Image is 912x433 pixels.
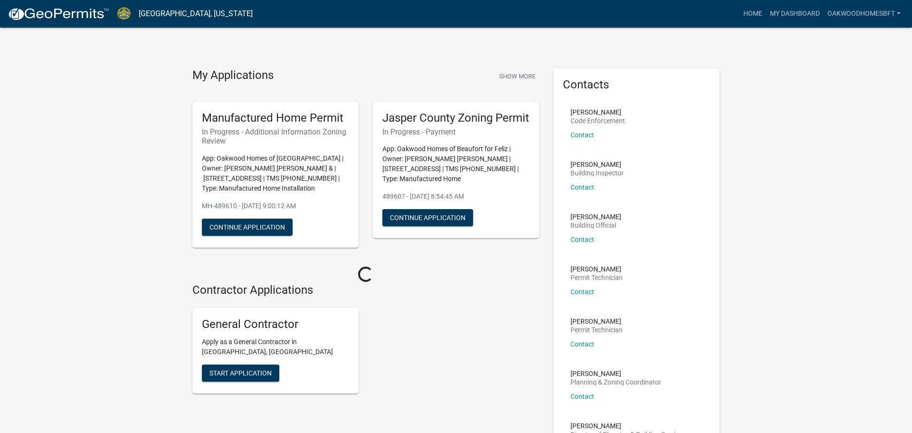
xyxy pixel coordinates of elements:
h5: Contacts [563,78,710,92]
button: Continue Application [382,209,473,226]
wm-workflow-list-section: Contractor Applications [192,283,539,402]
a: Contact [570,131,594,139]
h5: Manufactured Home Permit [202,111,349,125]
p: Apply as a General Contractor in [GEOGRAPHIC_DATA], [GEOGRAPHIC_DATA] [202,337,349,357]
h5: Jasper County Zoning Permit [382,111,530,125]
button: Continue Application [202,219,293,236]
p: Building Official [570,222,621,229]
h6: In Progress - Additional Information Zoning Review [202,127,349,145]
span: Start Application [209,369,272,377]
a: My Dashboard [766,5,824,23]
p: Building Inspector [570,170,624,176]
p: App: Oakwood Homes of [GEOGRAPHIC_DATA] | Owner: [PERSON_NAME] [PERSON_NAME] & | [STREET_ADDRESS]... [202,154,349,193]
p: MH-489610 - [DATE] 9:00:12 AM [202,201,349,211]
a: Contact [570,183,594,191]
a: Contact [570,236,594,243]
p: [PERSON_NAME] [570,213,621,220]
button: Start Application [202,365,279,382]
a: OakwoodHomesBft [824,5,904,23]
a: [GEOGRAPHIC_DATA], [US_STATE] [139,6,253,22]
p: [PERSON_NAME] [570,370,661,377]
p: [PERSON_NAME] [570,266,623,272]
p: [PERSON_NAME] [570,109,625,115]
p: [PERSON_NAME] [570,318,623,325]
h5: General Contractor [202,318,349,331]
p: Permit Technician [570,327,623,333]
p: Planning & Zoning Coordinator [570,379,661,385]
h4: My Applications [192,68,274,83]
button: Show More [495,68,539,84]
h4: Contractor Applications [192,283,539,297]
a: Contact [570,288,594,296]
p: 489607 - [DATE] 8:54:45 AM [382,192,530,202]
p: [PERSON_NAME] [570,423,685,429]
a: Contact [570,340,594,348]
a: Home [740,5,766,23]
p: Code Enforcement [570,117,625,124]
a: Contact [570,393,594,400]
p: Permit Technician [570,274,623,281]
img: Jasper County, South Carolina [117,7,131,20]
p: [PERSON_NAME] [570,161,624,168]
p: App: Oakwood Homes of Beaufort for Feliz | Owner: [PERSON_NAME] [PERSON_NAME] | [STREET_ADDRESS] ... [382,144,530,184]
h6: In Progress - Payment [382,127,530,136]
